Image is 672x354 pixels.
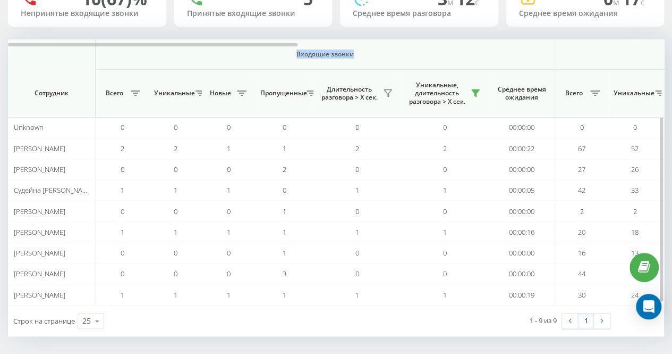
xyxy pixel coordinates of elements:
[227,227,231,237] span: 1
[578,144,585,153] span: 67
[174,269,177,278] span: 0
[443,207,447,216] span: 0
[174,185,177,195] span: 1
[227,144,231,153] span: 1
[283,290,286,300] span: 1
[14,207,65,216] span: [PERSON_NAME]
[633,207,637,216] span: 2
[17,89,86,97] span: Сотрудник
[355,207,359,216] span: 0
[443,227,447,237] span: 1
[489,117,555,138] td: 00:00:00
[283,144,286,153] span: 1
[636,294,661,319] div: Open Intercom Messenger
[519,9,652,18] div: Среднее время ожидания
[121,164,124,174] span: 0
[14,248,65,258] span: [PERSON_NAME]
[283,227,286,237] span: 1
[631,290,639,300] span: 24
[633,122,637,132] span: 0
[580,207,584,216] span: 2
[227,164,231,174] span: 0
[174,122,177,132] span: 0
[489,180,555,201] td: 00:00:05
[121,227,124,237] span: 1
[174,164,177,174] span: 0
[121,269,124,278] span: 0
[489,222,555,243] td: 00:00:16
[443,248,447,258] span: 0
[227,248,231,258] span: 0
[631,144,639,153] span: 52
[14,227,65,237] span: [PERSON_NAME]
[283,207,286,216] span: 1
[260,89,303,97] span: Пропущенные
[443,164,447,174] span: 0
[443,144,447,153] span: 2
[227,122,231,132] span: 0
[443,269,447,278] span: 0
[443,122,447,132] span: 0
[227,290,231,300] span: 1
[121,185,124,195] span: 1
[174,207,177,216] span: 0
[631,227,639,237] span: 18
[489,285,555,306] td: 00:00:19
[353,9,486,18] div: Среднее время разговора
[14,164,65,174] span: [PERSON_NAME]
[355,290,359,300] span: 1
[560,89,587,97] span: Всего
[355,227,359,237] span: 1
[174,144,177,153] span: 2
[13,316,75,326] span: Строк на странице
[283,164,286,174] span: 2
[578,314,594,328] a: 1
[123,50,527,59] span: Входящие звонки
[578,164,585,174] span: 27
[121,207,124,216] span: 0
[631,185,639,195] span: 33
[489,138,555,159] td: 00:00:22
[578,248,585,258] span: 16
[355,269,359,278] span: 0
[578,290,585,300] span: 30
[631,164,639,174] span: 26
[580,122,584,132] span: 0
[14,185,94,195] span: Судейна [PERSON_NAME]
[82,316,91,326] div: 25
[14,290,65,300] span: [PERSON_NAME]
[406,81,467,106] span: Уникальные, длительность разговора > Х сек.
[489,201,555,221] td: 00:00:00
[355,248,359,258] span: 0
[21,9,154,18] div: Непринятые входящие звонки
[187,9,320,18] div: Принятые входящие звонки
[283,248,286,258] span: 1
[489,159,555,180] td: 00:00:00
[121,248,124,258] span: 0
[443,185,447,195] span: 1
[578,227,585,237] span: 20
[14,269,65,278] span: [PERSON_NAME]
[207,89,234,97] span: Новые
[631,248,639,258] span: 13
[121,290,124,300] span: 1
[227,207,231,216] span: 0
[174,290,177,300] span: 1
[489,264,555,284] td: 00:00:00
[355,164,359,174] span: 0
[355,144,359,153] span: 2
[578,185,585,195] span: 42
[227,185,231,195] span: 1
[355,122,359,132] span: 0
[14,144,65,153] span: [PERSON_NAME]
[174,248,177,258] span: 0
[283,185,286,195] span: 0
[283,122,286,132] span: 0
[530,315,557,326] div: 1 - 9 из 9
[355,185,359,195] span: 1
[121,122,124,132] span: 0
[283,269,286,278] span: 3
[121,144,124,153] span: 2
[174,227,177,237] span: 1
[14,122,44,132] span: Unknown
